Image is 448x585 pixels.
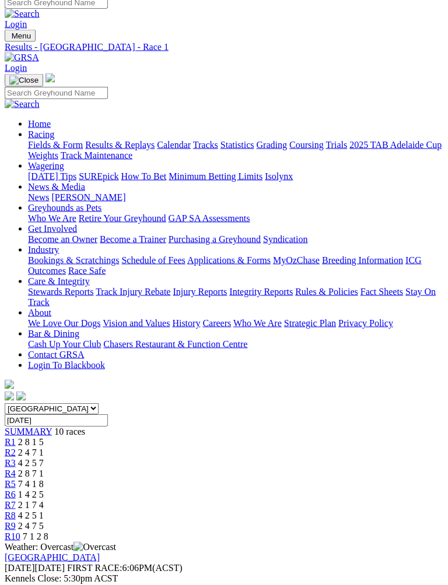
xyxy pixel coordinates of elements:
[5,521,16,531] a: R9
[54,427,85,436] span: 10 races
[121,171,167,181] a: How To Bet
[338,318,393,328] a: Privacy Policy
[157,140,191,150] a: Calendar
[18,489,44,499] span: 1 4 2 5
[28,213,443,224] div: Greyhounds as Pets
[28,287,443,308] div: Care & Integrity
[67,563,183,573] span: 6:06PM(ACST)
[67,563,122,573] span: FIRST RACE:
[202,318,231,328] a: Careers
[172,318,200,328] a: History
[5,468,16,478] span: R4
[5,563,65,573] span: [DATE]
[18,521,44,531] span: 2 4 7 5
[5,489,16,499] a: R6
[5,99,40,110] img: Search
[18,458,44,468] span: 4 2 5 7
[5,9,40,19] img: Search
[28,171,76,181] a: [DATE] Tips
[322,255,403,265] a: Breeding Information
[5,531,20,541] a: R10
[5,500,16,510] a: R7
[5,87,108,99] input: Search
[28,287,436,307] a: Stay On Track
[18,510,44,520] span: 4 2 5 1
[220,140,254,150] a: Statistics
[5,552,100,562] a: [GEOGRAPHIC_DATA]
[28,245,59,255] a: Industry
[45,73,55,83] img: logo-grsa-white.png
[5,437,16,447] a: R1
[5,42,443,52] a: Results - [GEOGRAPHIC_DATA] - Race 1
[169,234,261,244] a: Purchasing a Greyhound
[295,287,358,297] a: Rules & Policies
[28,119,51,129] a: Home
[284,318,336,328] a: Strategic Plan
[28,318,100,328] a: We Love Our Dogs
[28,255,119,265] a: Bookings & Scratchings
[263,234,307,244] a: Syndication
[18,500,44,510] span: 2 1 7 4
[289,140,324,150] a: Coursing
[193,140,218,150] a: Tracks
[12,31,31,40] span: Menu
[5,414,108,427] input: Select date
[28,140,443,161] div: Racing
[18,479,44,489] span: 7 4 1 8
[233,318,282,328] a: Who We Are
[273,255,320,265] a: MyOzChase
[16,392,26,401] img: twitter.svg
[28,192,49,202] a: News
[28,329,79,339] a: Bar & Dining
[5,30,36,42] button: Toggle navigation
[28,224,77,234] a: Get Involved
[5,447,16,457] a: R2
[85,140,155,150] a: Results & Replays
[28,192,443,203] div: News & Media
[28,150,58,160] a: Weights
[103,318,170,328] a: Vision and Values
[5,19,27,29] a: Login
[28,234,97,244] a: Become an Owner
[103,339,247,349] a: Chasers Restaurant & Function Centre
[169,213,250,223] a: GAP SA Assessments
[360,287,403,297] a: Fact Sheets
[5,573,443,584] div: Kennels Close: 5:30pm ACST
[5,63,27,73] a: Login
[18,447,44,457] span: 2 4 7 1
[28,129,54,139] a: Racing
[169,171,262,181] a: Minimum Betting Limits
[28,308,51,318] a: About
[23,531,48,541] span: 7 1 2 8
[325,140,347,150] a: Trials
[61,150,132,160] a: Track Maintenance
[28,318,443,329] div: About
[349,140,442,150] a: 2025 TAB Adelaide Cup
[28,255,443,276] div: Industry
[5,427,52,436] a: SUMMARY
[28,255,422,276] a: ICG Outcomes
[5,563,35,573] span: [DATE]
[28,161,64,171] a: Wagering
[51,192,125,202] a: [PERSON_NAME]
[5,479,16,489] span: R5
[73,542,116,552] img: Overcast
[18,468,44,478] span: 2 8 7 1
[9,76,38,85] img: Close
[28,213,76,223] a: Who We Are
[28,182,85,192] a: News & Media
[173,287,227,297] a: Injury Reports
[28,140,83,150] a: Fields & Form
[5,510,16,520] a: R8
[187,255,271,265] a: Applications & Forms
[5,458,16,468] a: R3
